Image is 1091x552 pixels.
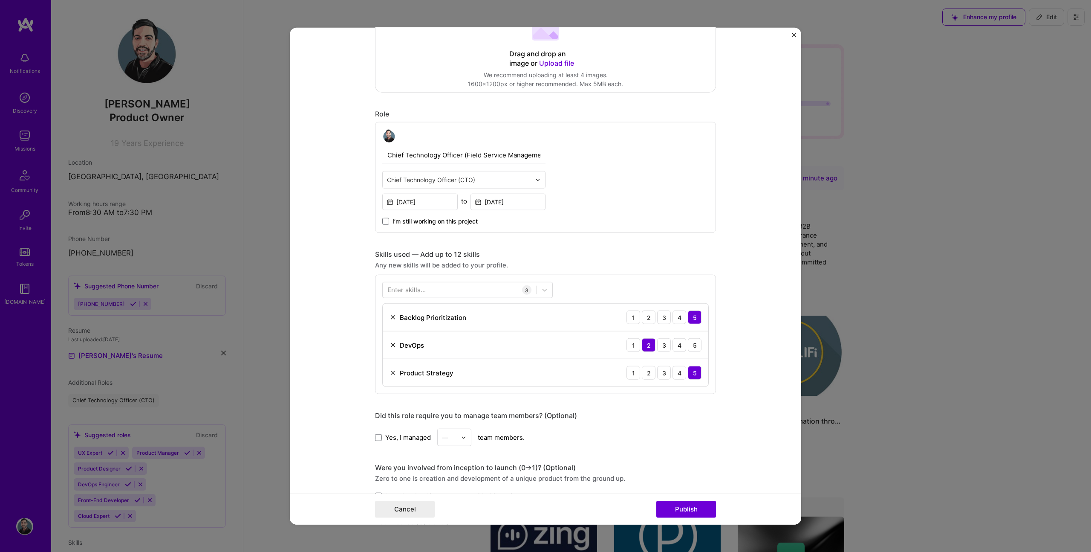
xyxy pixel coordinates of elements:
[642,311,655,324] div: 2
[375,110,716,119] div: Role
[375,429,716,446] div: team members.
[626,366,640,380] div: 1
[657,366,671,380] div: 3
[390,369,396,376] img: Remove
[375,474,716,483] div: Zero to one is creation and development of a unique product from the ground up.
[442,433,448,442] div: —
[382,146,545,164] input: Role Name
[470,194,546,210] input: Date
[387,285,426,294] div: Enter skills...
[461,435,466,440] img: drop icon
[642,338,655,352] div: 2
[385,491,522,500] span: I was involved in zero to one with this project
[468,70,623,79] div: We recommend uploading at least 4 images.
[375,16,716,93] div: Drag and drop an image or Upload fileWe recommend uploading at least 4 images.1600x1200px or high...
[672,311,686,324] div: 4
[657,338,671,352] div: 3
[688,338,701,352] div: 5
[400,340,424,349] div: DevOps
[656,500,716,517] button: Publish
[509,49,582,68] div: Drag and drop an image or
[642,366,655,380] div: 2
[390,342,396,349] img: Remove
[375,261,716,270] div: Any new skills will be added to your profile.
[688,366,701,380] div: 5
[657,311,671,324] div: 3
[626,311,640,324] div: 1
[672,338,686,352] div: 4
[375,500,435,517] button: Cancel
[375,463,716,472] div: Were you involved from inception to launch (0 -> 1)? (Optional)
[390,314,396,321] img: Remove
[792,33,796,42] button: Close
[400,313,466,322] div: Backlog Prioritization
[522,285,531,295] div: 3
[535,177,540,182] img: drop icon
[468,79,623,88] div: 1600x1200px or higher recommended. Max 5MB each.
[672,366,686,380] div: 4
[400,368,453,377] div: Product Strategy
[539,59,574,67] span: Upload file
[385,433,431,442] span: Yes, I managed
[461,197,467,206] div: to
[393,217,478,226] span: I’m still working on this project
[688,311,701,324] div: 5
[626,338,640,352] div: 1
[375,250,716,259] div: Skills used — Add up to 12 skills
[382,194,458,210] input: Date
[375,411,716,420] div: Did this role require you to manage team members? (Optional)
